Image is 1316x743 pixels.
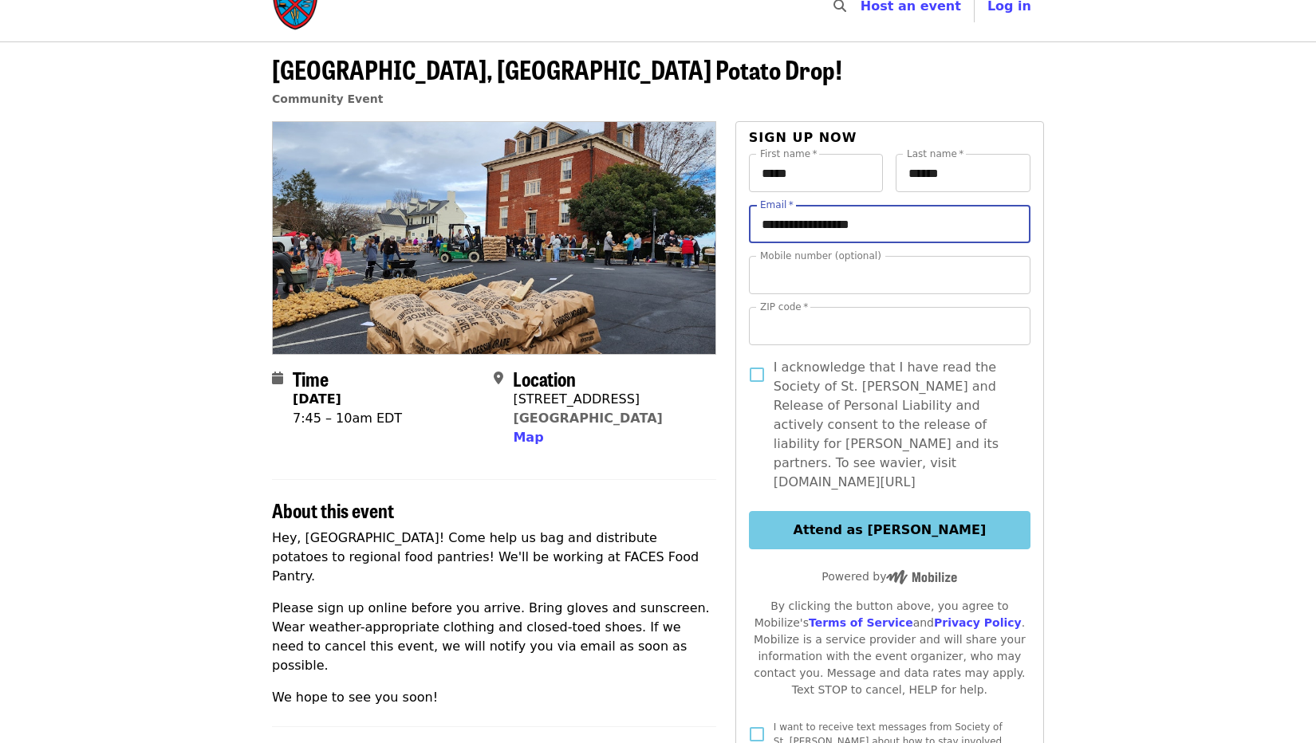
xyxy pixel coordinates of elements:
a: [GEOGRAPHIC_DATA] [513,411,662,426]
i: calendar icon [272,371,283,386]
div: By clicking the button above, you agree to Mobilize's and . Mobilize is a service provider and wi... [749,598,1030,698]
div: 7:45 – 10am EDT [293,409,402,428]
label: First name [760,149,818,159]
p: Hey, [GEOGRAPHIC_DATA]! Come help us bag and distribute potatoes to regional food pantries! We'll... [272,529,716,586]
span: About this event [272,496,394,524]
input: First name [749,154,884,192]
p: We hope to see you soon! [272,688,716,707]
span: Time [293,364,329,392]
button: Attend as [PERSON_NAME] [749,511,1030,549]
label: ZIP code [760,302,808,312]
span: Powered by [822,570,957,583]
label: Mobile number (optional) [760,251,881,261]
p: Please sign up online before you arrive. Bring gloves and sunscreen. Wear weather-appropriate clo... [272,599,716,675]
label: Last name [907,149,963,159]
input: Mobile number (optional) [749,256,1030,294]
img: Farmville, VA Potato Drop! organized by Society of St. Andrew [273,122,715,353]
input: Last name [896,154,1030,192]
strong: [DATE] [293,391,341,407]
input: Email [749,205,1030,243]
input: ZIP code [749,307,1030,345]
span: I acknowledge that I have read the Society of St. [PERSON_NAME] and Release of Personal Liability... [774,358,1018,492]
a: Terms of Service [809,616,913,629]
button: Map [513,428,543,447]
span: [GEOGRAPHIC_DATA], [GEOGRAPHIC_DATA] Potato Drop! [272,50,842,88]
label: Email [760,200,794,210]
i: map-marker-alt icon [494,371,503,386]
div: [STREET_ADDRESS] [513,390,662,409]
span: Location [513,364,576,392]
a: Privacy Policy [934,616,1022,629]
span: Map [513,430,543,445]
a: Community Event [272,92,383,105]
span: Sign up now [749,130,857,145]
img: Powered by Mobilize [886,570,957,584]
